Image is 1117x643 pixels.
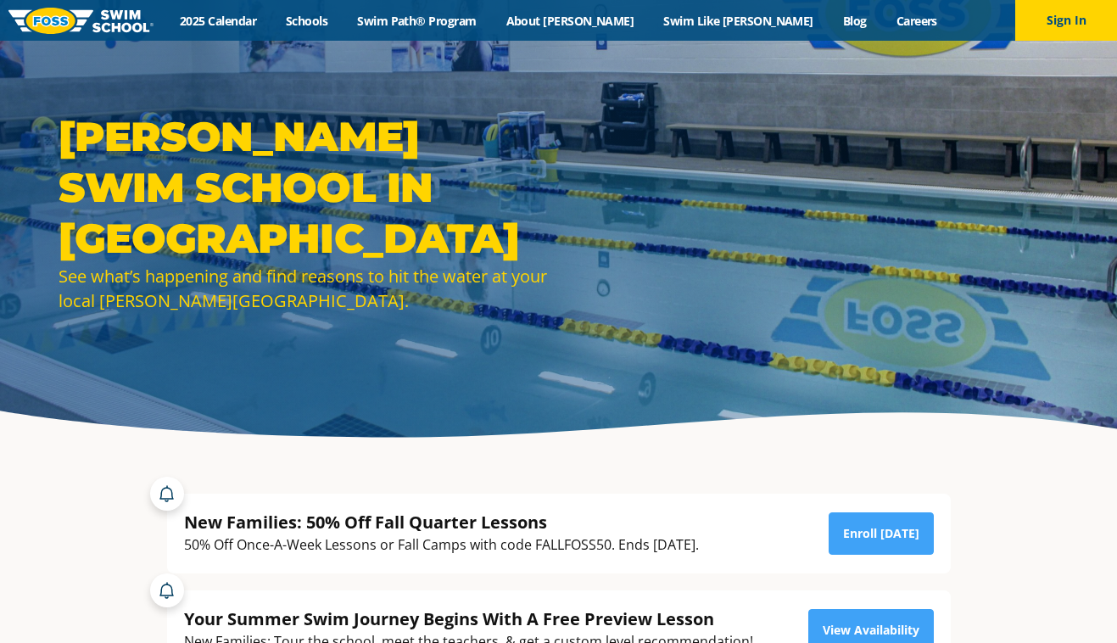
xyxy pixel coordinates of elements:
a: Enroll [DATE] [829,512,934,555]
a: About [PERSON_NAME] [491,13,649,29]
a: Swim Path® Program [343,13,491,29]
div: 50% Off Once-A-Week Lessons or Fall Camps with code FALLFOSS50. Ends [DATE]. [184,534,699,556]
a: Schools [271,13,343,29]
a: Careers [881,13,952,29]
img: FOSS Swim School Logo [8,8,154,34]
a: 2025 Calendar [165,13,271,29]
a: Swim Like [PERSON_NAME] [649,13,829,29]
div: Your Summer Swim Journey Begins With A Free Preview Lesson [184,607,753,630]
a: Blog [828,13,881,29]
div: New Families: 50% Off Fall Quarter Lessons [184,511,699,534]
div: See what’s happening and find reasons to hit the water at your local [PERSON_NAME][GEOGRAPHIC_DATA]. [59,264,550,313]
h1: [PERSON_NAME] Swim School in [GEOGRAPHIC_DATA] [59,111,550,264]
